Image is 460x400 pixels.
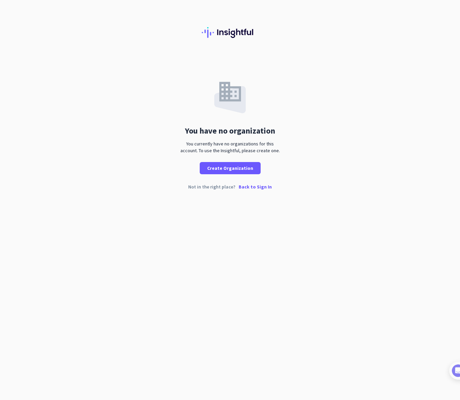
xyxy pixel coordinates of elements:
div: You have no organization [185,127,275,135]
div: You currently have no organizations for this account. To use the Insightful, please create one. [178,140,283,154]
button: Create Organization [200,162,261,174]
p: Back to Sign In [239,184,272,189]
img: Insightful [202,27,259,38]
span: Create Organization [207,165,253,172]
